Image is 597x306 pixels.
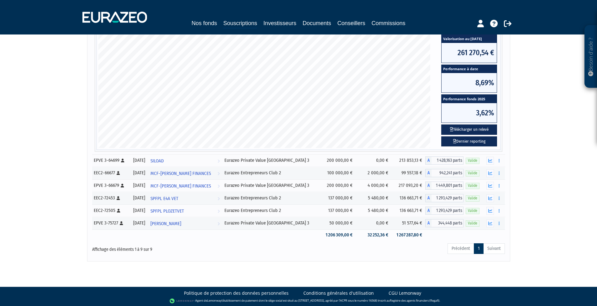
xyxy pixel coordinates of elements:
div: Eurazeo Private Value [GEOGRAPHIC_DATA] 3 [224,220,318,226]
div: [DATE] [132,182,146,189]
td: 213 853,13 € [391,154,426,167]
td: 217 093,20 € [391,179,426,192]
td: 136 663,71 € [391,204,426,217]
div: - Agent de (établissement de paiement dont le siège social est situé au [STREET_ADDRESS], agréé p... [6,298,591,304]
span: SPFPL E4A VET [150,193,178,204]
td: 100 000,00 € [320,167,356,179]
td: 1 206 309,00 € [320,229,356,240]
span: Valide [466,220,479,226]
i: Voir l'investisseur [217,180,220,192]
td: 137 000,00 € [320,204,356,217]
span: Valide [466,208,479,214]
div: EPVE 3-75727 [94,220,128,226]
div: [DATE] [132,195,146,201]
i: [Français] Personne physique [117,209,120,213]
div: EEC2-66677 [94,170,128,176]
span: Valide [466,183,479,189]
td: 200 000,00 € [320,154,356,167]
span: A [425,194,432,202]
a: Conseillers [338,19,365,28]
img: logo-lemonway.png [170,298,194,304]
span: Valide [466,158,479,164]
a: SPFPL E4A VET [148,192,222,204]
a: Dernier reporting [441,136,497,147]
a: Investisseurs [263,19,296,28]
a: Commissions [372,19,406,28]
a: [PERSON_NAME] [148,217,222,229]
span: A [425,219,432,227]
i: [Français] Personne physique [121,159,124,162]
div: Eurazeo Private Value [GEOGRAPHIC_DATA] 3 [224,182,318,189]
div: Eurazeo Private Value [GEOGRAPHIC_DATA] 3 [224,157,318,164]
td: 0,00 € [356,217,391,229]
i: Voir l'investisseur [217,155,220,167]
div: A - Eurazeo Private Value Europe 3 [425,219,463,227]
a: Souscriptions [223,19,257,29]
span: A [425,207,432,215]
div: A - Eurazeo Entrepreneurs Club 2 [425,207,463,215]
span: Performance fonds 2025 [442,95,497,103]
td: 200 000,00 € [320,179,356,192]
div: EEC2-72505 [94,207,128,214]
span: Valide [466,195,479,201]
a: Lemonway [207,298,222,303]
div: Affichage des éléments 1 à 9 sur 9 [92,243,259,253]
span: 1 449,801 parts [432,182,463,190]
div: A - Eurazeo Private Value Europe 3 [425,156,463,165]
span: 942,241 parts [432,169,463,177]
td: 32 252,36 € [356,229,391,240]
button: Télécharger un relevé [441,124,497,135]
div: [DATE] [132,170,146,176]
td: 4 000,00 € [356,179,391,192]
span: Performance à date [442,65,497,73]
div: [DATE] [132,157,146,164]
span: 261 270,54 € [442,43,497,62]
span: Valorisation au [DATE] [442,35,497,43]
span: SILOAD [150,155,164,167]
p: Besoin d'aide ? [587,29,594,85]
span: MCF-[PERSON_NAME] FINANCES [150,168,211,179]
span: 8,69% [442,73,497,92]
td: 136 663,71 € [391,192,426,204]
div: Eurazeo Entrepreneurs Club 2 [224,170,318,176]
i: [Français] Personne physique [121,184,124,187]
a: Politique de protection des données personnelles [184,290,289,296]
div: Eurazeo Entrepreneurs Club 2 [224,195,318,201]
span: 1 293,429 parts [432,207,463,215]
td: 51 577,64 € [391,217,426,229]
i: [Français] Personne physique [120,221,123,225]
td: 5 480,00 € [356,192,391,204]
span: Valide [466,170,479,176]
span: 1 428,163 parts [432,156,463,165]
span: A [425,169,432,177]
td: 2 000,00 € [356,167,391,179]
div: EPVE 3-64699 [94,157,128,164]
i: [Français] Personne physique [117,196,120,200]
i: Voir l'investisseur [217,193,220,204]
a: Documents [303,19,331,28]
a: Conditions générales d'utilisation [303,290,374,296]
span: A [425,182,432,190]
div: A - Eurazeo Entrepreneurs Club 2 [425,194,463,202]
div: EEC2-72453 [94,195,128,201]
div: Eurazeo Entrepreneurs Club 2 [224,207,318,214]
a: Registre des agents financiers (Regafi) [390,298,439,303]
a: SILOAD [148,154,222,167]
a: MCF-[PERSON_NAME] FINANCES [148,167,222,179]
span: 3,62% [442,103,497,123]
i: Voir l'investisseur [217,205,220,217]
a: 1 [474,243,484,254]
td: 99 557,18 € [391,167,426,179]
div: EPVE 3-66679 [94,182,128,189]
span: MCF-[PERSON_NAME] FINANCES [150,180,211,192]
td: 0,00 € [356,154,391,167]
i: Voir l'investisseur [217,168,220,179]
td: 1 267 287,80 € [391,229,426,240]
i: Voir l'investisseur [217,218,220,229]
span: 1 293,429 parts [432,194,463,202]
a: Nos fonds [191,19,217,28]
div: A - Eurazeo Entrepreneurs Club 2 [425,169,463,177]
i: [Français] Personne physique [117,171,120,175]
a: CGU Lemonway [389,290,421,296]
td: 5 480,00 € [356,204,391,217]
